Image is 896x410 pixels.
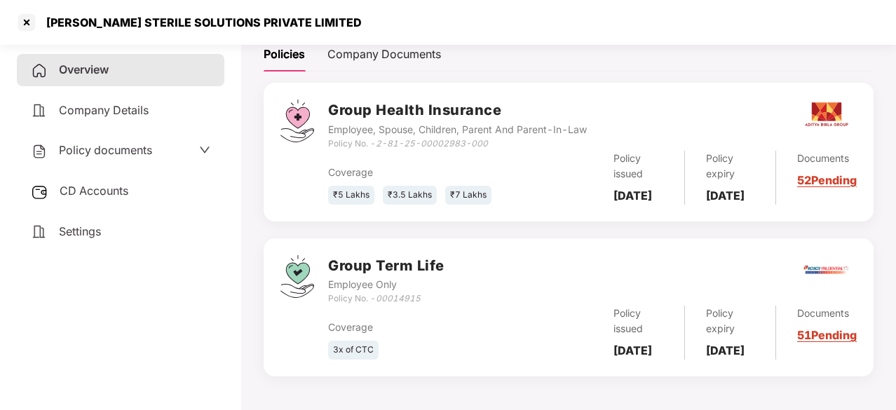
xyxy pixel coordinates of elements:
div: Employee, Spouse, Children, Parent And Parent-In-Law [328,122,587,137]
a: 52 Pending [797,173,857,187]
span: Company Details [59,103,149,117]
h3: Group Health Insurance [328,100,587,121]
img: iciciprud.png [802,245,851,294]
b: [DATE] [613,343,652,357]
h3: Group Term Life [328,255,444,277]
b: [DATE] [706,189,745,203]
span: Overview [59,62,109,76]
img: aditya.png [802,90,851,139]
a: 51 Pending [797,328,857,342]
div: Company Documents [327,46,441,63]
div: ₹3.5 Lakhs [383,186,437,205]
img: svg+xml;base64,PHN2ZyB4bWxucz0iaHR0cDovL3d3dy53My5vcmcvMjAwMC9zdmciIHdpZHRoPSIyNCIgaGVpZ2h0PSIyNC... [31,143,48,160]
div: Policy No. - [328,137,587,151]
div: Policy expiry [706,151,754,182]
div: Policy No. - [328,292,444,306]
span: Settings [59,224,101,238]
img: svg+xml;base64,PHN2ZyB4bWxucz0iaHR0cDovL3d3dy53My5vcmcvMjAwMC9zdmciIHdpZHRoPSIyNCIgaGVpZ2h0PSIyNC... [31,102,48,119]
img: svg+xml;base64,PHN2ZyB4bWxucz0iaHR0cDovL3d3dy53My5vcmcvMjAwMC9zdmciIHdpZHRoPSIyNCIgaGVpZ2h0PSIyNC... [31,62,48,79]
span: down [199,144,210,156]
div: Coverage [328,320,504,335]
div: Documents [797,306,857,321]
img: svg+xml;base64,PHN2ZyB4bWxucz0iaHR0cDovL3d3dy53My5vcmcvMjAwMC9zdmciIHdpZHRoPSI0Ny43MTQiIGhlaWdodD... [280,255,314,298]
div: Documents [797,151,857,166]
div: ₹5 Lakhs [328,186,374,205]
div: Policy expiry [706,306,754,336]
div: 3x of CTC [328,341,379,360]
span: CD Accounts [60,184,128,198]
div: Employee Only [328,277,444,292]
div: [PERSON_NAME] STERILE SOLUTIONS PRIVATE LIMITED [38,15,362,29]
div: Policy issued [613,306,663,336]
i: 2-81-25-00002983-000 [376,138,488,149]
i: 00014915 [376,293,421,303]
b: [DATE] [613,189,652,203]
div: Policies [264,46,305,63]
div: Coverage [328,165,504,180]
img: svg+xml;base64,PHN2ZyB4bWxucz0iaHR0cDovL3d3dy53My5vcmcvMjAwMC9zdmciIHdpZHRoPSI0Ny43MTQiIGhlaWdodD... [280,100,314,142]
span: Policy documents [59,143,152,157]
img: svg+xml;base64,PHN2ZyB4bWxucz0iaHR0cDovL3d3dy53My5vcmcvMjAwMC9zdmciIHdpZHRoPSIyNCIgaGVpZ2h0PSIyNC... [31,224,48,240]
b: [DATE] [706,343,745,357]
img: svg+xml;base64,PHN2ZyB3aWR0aD0iMjUiIGhlaWdodD0iMjQiIHZpZXdCb3g9IjAgMCAyNSAyNCIgZmlsbD0ibm9uZSIgeG... [31,184,48,200]
div: Policy issued [613,151,663,182]
div: ₹7 Lakhs [445,186,491,205]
